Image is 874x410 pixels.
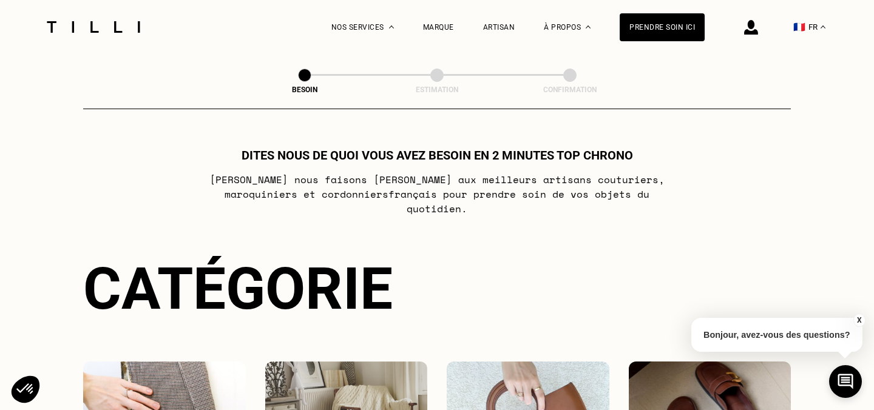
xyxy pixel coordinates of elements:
[509,86,631,94] div: Confirmation
[620,13,705,41] a: Prendre soin ici
[242,148,633,163] h1: Dites nous de quoi vous avez besoin en 2 minutes top chrono
[793,21,805,33] span: 🇫🇷
[389,25,394,29] img: Menu déroulant
[483,23,515,32] a: Artisan
[244,86,365,94] div: Besoin
[83,255,791,323] div: Catégorie
[586,25,591,29] img: Menu déroulant à propos
[423,23,454,32] a: Marque
[691,318,862,352] p: Bonjour, avez-vous des questions?
[197,172,678,216] p: [PERSON_NAME] nous faisons [PERSON_NAME] aux meilleurs artisans couturiers , maroquiniers et cord...
[376,86,498,94] div: Estimation
[853,314,865,327] button: X
[821,25,825,29] img: menu déroulant
[42,21,144,33] img: Logo du service de couturière Tilli
[744,20,758,35] img: icône connexion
